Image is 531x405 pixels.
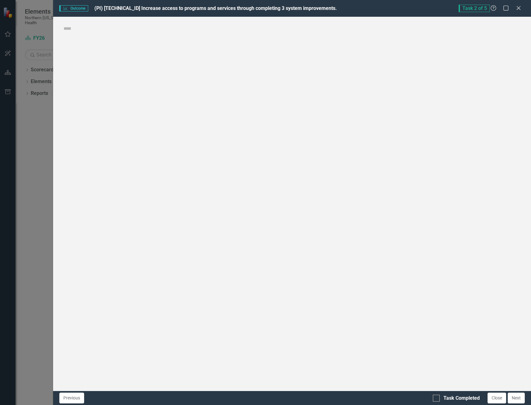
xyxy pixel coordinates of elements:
div: Task Completed [443,395,480,402]
span: (PI) [TECHNICAL_ID] Increase access to programs and services through completing 3 system improvem... [94,5,337,11]
span: Outcome [59,5,88,11]
button: Previous [59,393,84,403]
img: Not Defined [62,24,72,33]
button: Next [508,393,525,403]
span: Task 2 of 5 [459,5,490,12]
button: Close [488,393,506,403]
